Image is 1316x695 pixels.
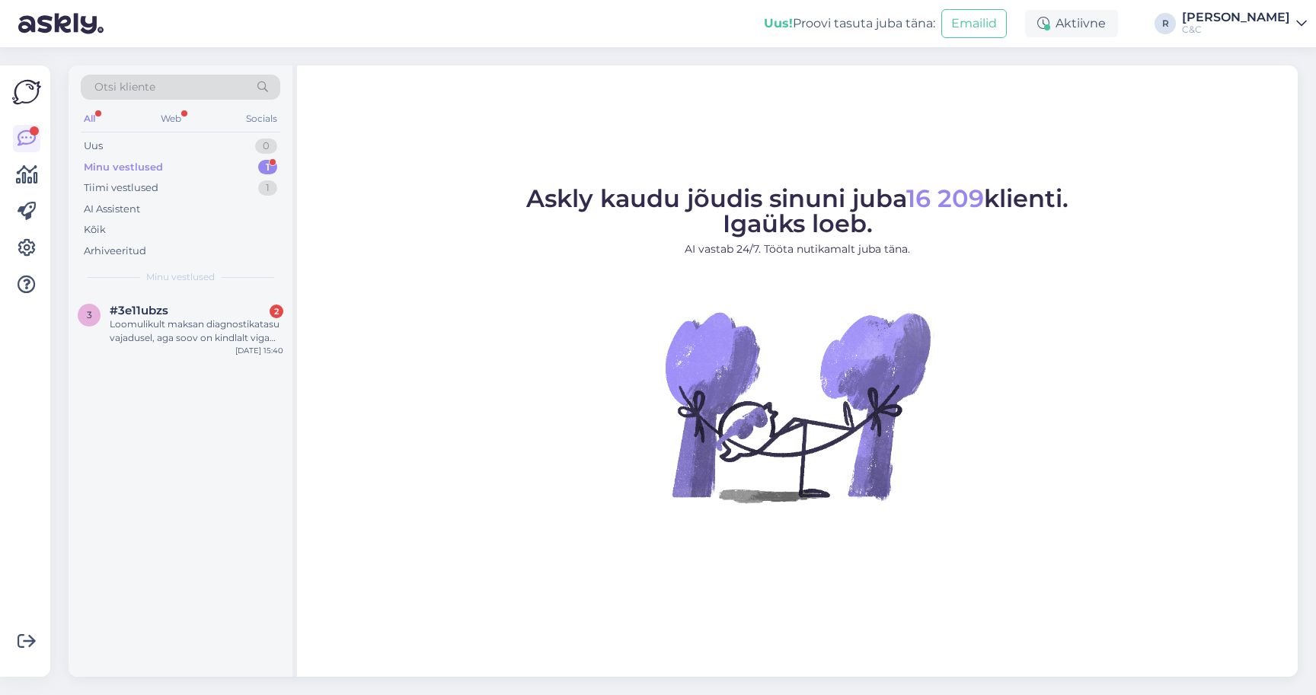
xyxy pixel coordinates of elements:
div: [DATE] 15:40 [235,345,283,356]
div: Proovi tasuta juba täna: [764,14,935,33]
a: [PERSON_NAME]C&C [1182,11,1307,36]
div: Aktiivne [1025,10,1118,37]
p: AI vastab 24/7. Tööta nutikamalt juba täna. [526,241,1068,257]
button: Emailid [941,9,1007,38]
div: [PERSON_NAME] [1182,11,1290,24]
div: AI Assistent [84,202,140,217]
div: Minu vestlused [84,160,163,175]
div: 1 [258,180,277,196]
div: C&C [1182,24,1290,36]
span: 3 [87,309,92,320]
div: R [1155,13,1176,34]
span: Minu vestlused [146,270,215,284]
div: 0 [255,139,277,154]
span: #3e11ubzs [110,304,168,317]
div: Web [158,109,184,129]
img: No Chat active [660,269,934,544]
span: 16 209 [906,183,984,213]
div: Tiimi vestlused [84,180,158,196]
div: 2 [270,304,283,318]
div: Socials [243,109,280,129]
div: Kõik [84,222,106,238]
div: 1 [258,160,277,175]
div: Loomulikult maksan diagnostikatasu vajadusel, aga soov on kindlalt viga teada saada. [110,317,283,345]
img: Askly Logo [12,78,41,107]
span: Otsi kliente [94,79,155,95]
span: Askly kaudu jõudis sinuni juba klienti. Igaüks loeb. [526,183,1068,238]
div: All [81,109,98,129]
b: Uus! [764,16,793,30]
div: Arhiveeritud [84,244,146,259]
div: Uus [84,139,103,154]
